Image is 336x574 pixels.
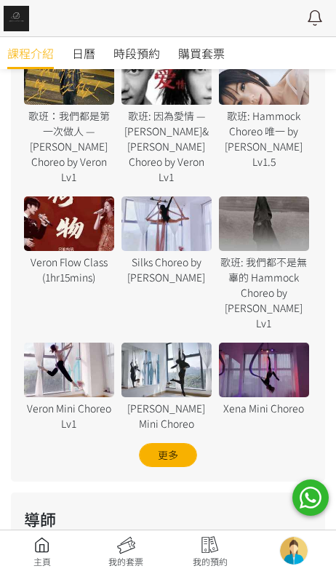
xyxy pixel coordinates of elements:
[72,44,95,62] span: 日曆
[72,37,95,69] a: 日曆
[219,401,309,416] div: Xena Mini Choreo
[219,255,309,331] div: 歌班: 我們都不是無辜的 Hammock Choreo by [PERSON_NAME] Lv1
[7,37,54,69] a: 課程介紹
[219,108,309,170] div: 歌班: Hammock Choreo 唯一 by [PERSON_NAME] Lv1.5
[113,44,160,62] span: 時段預約
[24,401,114,431] div: Veron Mini Choreo Lv1
[121,401,212,431] div: [PERSON_NAME] Mini Choreo
[178,44,225,62] span: 購買套票
[139,443,197,467] div: 更多
[178,37,225,69] a: 購買套票
[121,255,212,285] div: Silks Choreo by [PERSON_NAME]
[24,507,312,531] h2: 導師
[113,37,160,69] a: 時段預約
[121,108,212,185] div: 歌班: 因為愛情 — [PERSON_NAME]&[PERSON_NAME] Choreo by Veron Lv1
[24,255,114,285] div: Veron Flow Class (1hr15mins)
[24,108,114,185] div: 歌班：我們都是第一次做人 — [PERSON_NAME] Choreo by Veron Lv1
[7,44,54,62] span: 課程介紹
